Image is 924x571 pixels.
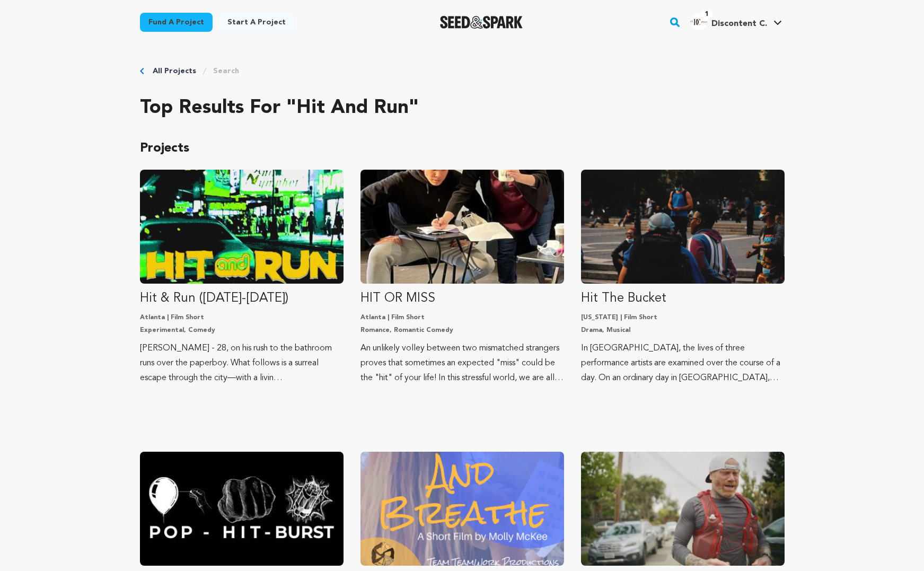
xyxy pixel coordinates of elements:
img: Seed&Spark Logo Dark Mode [440,16,523,29]
a: Fund Hit The Bucket [581,170,785,385]
span: Discontent C. [711,20,767,28]
p: [PERSON_NAME] - 28, on his rush to the bathroom runs over the paperboy. What follows is a surreal... [140,341,344,385]
p: [US_STATE] | Film Short [581,313,785,322]
span: Discontent C.'s Profile [688,11,784,33]
p: HIT OR MISS [360,290,564,307]
div: Breadcrumb [140,66,785,76]
p: Atlanta | Film Short [140,313,344,322]
p: Romance, Romantic Comedy [360,326,564,335]
p: Drama, Musical [581,326,785,335]
p: Hit & Run ([DATE]-[DATE]) [140,290,344,307]
p: Atlanta | Film Short [360,313,564,322]
div: Discontent C.'s Profile [690,13,767,30]
p: Experimental, Comedy [140,326,344,335]
span: 1 [701,9,713,20]
p: An unlikely volley between two mismatched strangers proves that sometimes an expected "miss" coul... [360,341,564,385]
a: Discontent C.'s Profile [688,11,784,30]
a: Fund Hit &amp; Run (2025-2026) [140,170,344,385]
a: Fund HIT OR MISS [360,170,564,385]
p: Projects [140,140,785,157]
p: In [GEOGRAPHIC_DATA], the lives of three performance artists are examined over the course of a da... [581,341,785,385]
a: Search [213,66,239,76]
h2: Top results for "hit and run" [140,98,785,119]
p: Hit The Bucket [581,290,785,307]
a: Seed&Spark Homepage [440,16,523,29]
a: All Projects [153,66,196,76]
a: Fund a project [140,13,213,32]
img: 5b2bcb48eaa4f235.png [690,13,707,30]
a: Start a project [219,13,294,32]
